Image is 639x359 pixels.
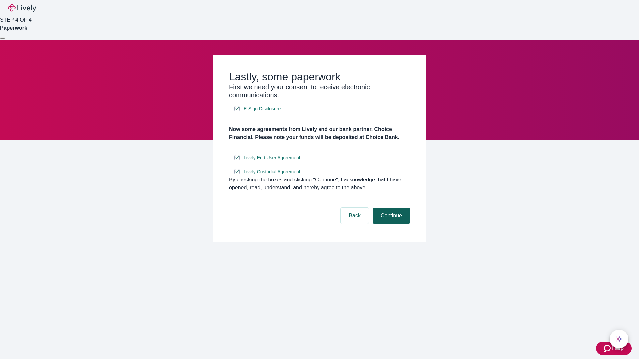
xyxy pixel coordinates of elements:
[242,105,282,113] a: e-sign disclosure document
[242,154,302,162] a: e-sign disclosure document
[244,168,300,175] span: Lively Custodial Agreement
[612,344,624,352] span: Help
[596,342,632,355] button: Zendesk support iconHelp
[229,176,410,192] div: By checking the boxes and clicking “Continue", I acknowledge that I have opened, read, understand...
[610,330,628,348] button: chat
[604,344,612,352] svg: Zendesk support icon
[229,83,410,99] h3: First we need your consent to receive electronic communications.
[8,4,36,12] img: Lively
[373,208,410,224] button: Continue
[616,336,622,342] svg: Lively AI Assistant
[229,70,410,83] h2: Lastly, some paperwork
[229,125,410,141] h4: Now some agreements from Lively and our bank partner, Choice Financial. Please note your funds wi...
[242,168,302,176] a: e-sign disclosure document
[244,105,281,112] span: E-Sign Disclosure
[244,154,300,161] span: Lively End User Agreement
[341,208,369,224] button: Back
